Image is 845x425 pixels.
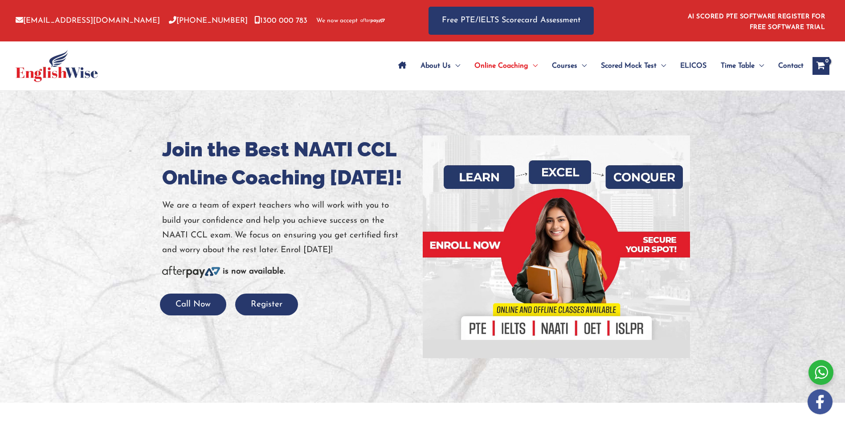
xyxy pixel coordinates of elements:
[162,135,416,192] h1: Join the Best NAATI CCL Online Coaching [DATE]!
[429,7,594,35] a: Free PTE/IELTS Scorecard Assessment
[235,300,298,309] a: Register
[682,6,829,35] aside: Header Widget 1
[594,50,673,82] a: Scored Mock TestMenu Toggle
[420,50,451,82] span: About Us
[552,50,577,82] span: Courses
[162,198,416,257] p: We are a team of expert teachers who will work with you to build your confidence and help you ach...
[721,50,755,82] span: Time Table
[235,294,298,315] button: Register
[528,50,538,82] span: Menu Toggle
[16,50,98,82] img: cropped-ew-logo
[545,50,594,82] a: CoursesMenu Toggle
[360,18,385,23] img: Afterpay-Logo
[254,17,307,25] a: 1300 000 783
[316,16,358,25] span: We now accept
[16,17,160,25] a: [EMAIL_ADDRESS][DOMAIN_NAME]
[467,50,545,82] a: Online CoachingMenu Toggle
[162,266,220,278] img: Afterpay-Logo
[577,50,587,82] span: Menu Toggle
[160,294,226,315] button: Call Now
[657,50,666,82] span: Menu Toggle
[391,50,804,82] nav: Site Navigation: Main Menu
[771,50,804,82] a: Contact
[673,50,714,82] a: ELICOS
[451,50,460,82] span: Menu Toggle
[160,300,226,309] a: Call Now
[755,50,764,82] span: Menu Toggle
[688,13,825,31] a: AI SCORED PTE SOFTWARE REGISTER FOR FREE SOFTWARE TRIAL
[680,50,706,82] span: ELICOS
[169,17,248,25] a: [PHONE_NUMBER]
[812,57,829,75] a: View Shopping Cart, empty
[714,50,771,82] a: Time TableMenu Toggle
[808,389,833,414] img: white-facebook.png
[778,50,804,82] span: Contact
[413,50,467,82] a: About UsMenu Toggle
[223,267,285,276] b: is now available.
[601,50,657,82] span: Scored Mock Test
[474,50,528,82] span: Online Coaching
